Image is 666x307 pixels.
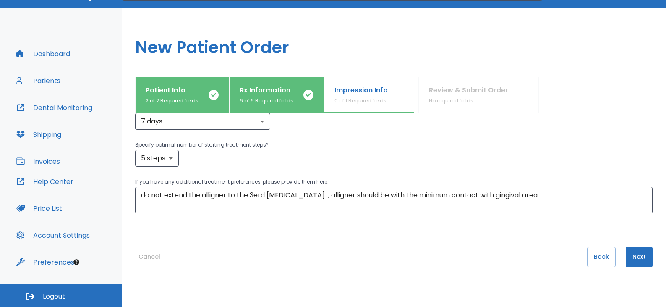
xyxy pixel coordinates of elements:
button: Help Center [11,171,78,192]
button: Next [626,247,653,267]
h1: New Patient Order [122,8,666,77]
p: Patient Info [146,85,198,95]
p: If you have any additional treatment preferences, please provide them here: [135,177,653,187]
p: Specify optimal number of starting treatment steps * [135,140,653,150]
span: Logout [43,292,65,301]
p: Rx Information [240,85,293,95]
button: Invoices [11,151,65,171]
button: Price List [11,198,67,218]
p: 6 of 6 Required fields [240,97,293,105]
div: 7 days [135,113,270,130]
button: Preferences [11,252,79,272]
button: Patients [11,71,65,91]
button: Account Settings [11,225,95,245]
button: Shipping [11,124,66,144]
p: 2 of 2 Required fields [146,97,198,105]
p: Impression Info [334,85,388,95]
div: Tooltip anchor [73,258,80,266]
button: Cancel [135,247,164,267]
textarea: do not extend the alligner to the 3erd [MEDICAL_DATA] , alligner should be with the minimum conta... [141,190,647,210]
button: Dashboard [11,44,75,64]
button: Back [587,247,616,267]
div: 5 steps [135,150,179,167]
button: Dental Monitoring [11,97,97,118]
p: 0 of 1 Required fields [334,97,388,105]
